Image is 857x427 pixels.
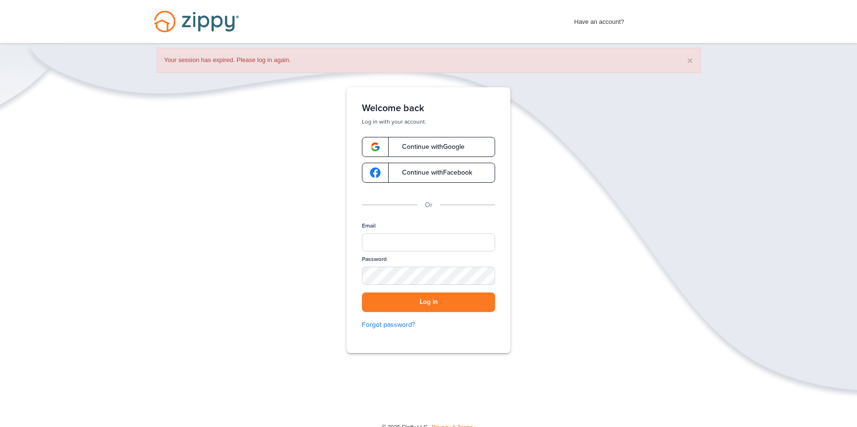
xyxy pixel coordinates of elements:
label: Password [362,255,387,263]
span: Continue with Facebook [392,169,472,176]
button: Log in [362,292,495,312]
input: Password [362,267,495,285]
button: × [687,55,693,65]
a: google-logoContinue withFacebook [362,163,495,183]
a: google-logoContinue withGoogle [362,137,495,157]
p: Log in with your account. [362,118,495,125]
input: Email [362,233,495,251]
img: google-logo [370,142,381,152]
h1: Welcome back [362,103,495,114]
img: google-logo [370,167,381,178]
div: Your session has expired. Please log in again. [157,48,701,73]
p: Or [425,200,433,210]
span: Have an account? [574,12,624,27]
label: Email [362,222,376,230]
a: Forgot password? [362,320,495,330]
span: Continue with Google [392,144,465,150]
